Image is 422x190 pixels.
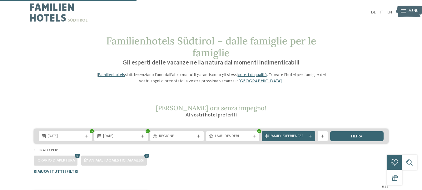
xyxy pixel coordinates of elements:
a: DE [371,10,376,14]
span: Rimuovi tutti i filtri [34,170,78,174]
span: Orario d'apertura [37,158,75,162]
a: EN [387,10,392,14]
span: / [383,184,385,189]
span: [DATE] [47,134,83,139]
span: Gli esperti delle vacanze nella natura dai momenti indimenticabili [122,60,300,66]
span: Animali domestici ammessi [89,158,144,162]
span: 1 [382,184,383,189]
span: I miei desideri [215,134,251,139]
span: Regione [159,134,195,139]
span: 27 [385,184,389,189]
span: Menu [409,9,419,14]
a: IT [380,10,384,14]
span: Family Experiences [271,134,306,139]
span: Familienhotels Südtirol – dalle famiglie per le famiglie [106,34,316,59]
a: [GEOGRAPHIC_DATA] [239,79,282,83]
span: [DATE] [103,134,139,139]
p: I si differenziano l’uno dall’altro ma tutti garantiscono gli stessi . Trovate l’hotel per famigl... [92,72,330,84]
span: Ai vostri hotel preferiti [186,113,237,118]
a: criteri di qualità [238,73,267,77]
span: Filtrato per: [34,148,58,152]
a: Familienhotels [98,73,125,77]
span: filtra [351,135,362,139]
span: [PERSON_NAME] ora senza impegno! [156,104,266,112]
